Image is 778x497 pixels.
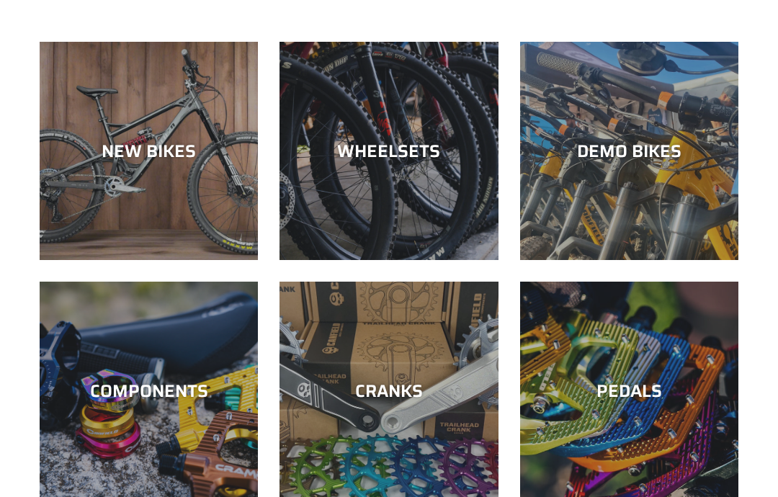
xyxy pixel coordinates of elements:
div: PEDALS [520,382,738,403]
div: COMPONENTS [40,382,258,403]
div: NEW BIKES [40,141,258,162]
div: CRANKS [280,382,498,403]
a: DEMO BIKES [520,42,738,261]
a: NEW BIKES [40,42,258,261]
div: WHEELSETS [280,141,498,162]
div: DEMO BIKES [520,141,738,162]
a: WHEELSETS [280,42,498,261]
